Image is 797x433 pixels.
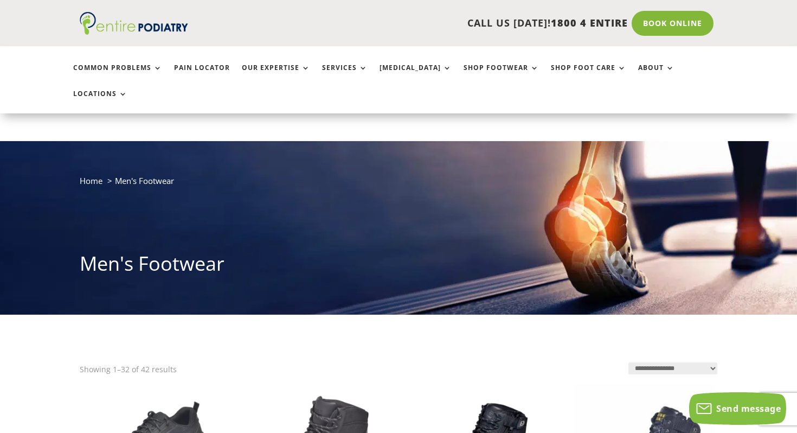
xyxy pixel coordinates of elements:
a: Shop Foot Care [551,64,626,87]
h1: Men's Footwear [80,250,717,283]
span: Send message [716,403,781,415]
p: CALL US [DATE]! [227,16,628,30]
a: Book Online [632,11,714,36]
span: 1800 4 ENTIRE [551,16,628,29]
a: Home [80,175,102,186]
span: Men's Footwear [115,175,174,186]
nav: breadcrumb [80,174,717,196]
a: Services [322,64,368,87]
select: Shop order [628,362,717,374]
button: Send message [689,392,786,425]
a: Common Problems [73,64,162,87]
a: About [638,64,674,87]
a: Pain Locator [174,64,230,87]
a: Entire Podiatry [80,26,188,37]
a: Shop Footwear [464,64,539,87]
p: Showing 1–32 of 42 results [80,362,177,377]
a: Our Expertise [242,64,310,87]
img: logo (1) [80,12,188,35]
a: Locations [73,90,127,113]
a: [MEDICAL_DATA] [380,64,452,87]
